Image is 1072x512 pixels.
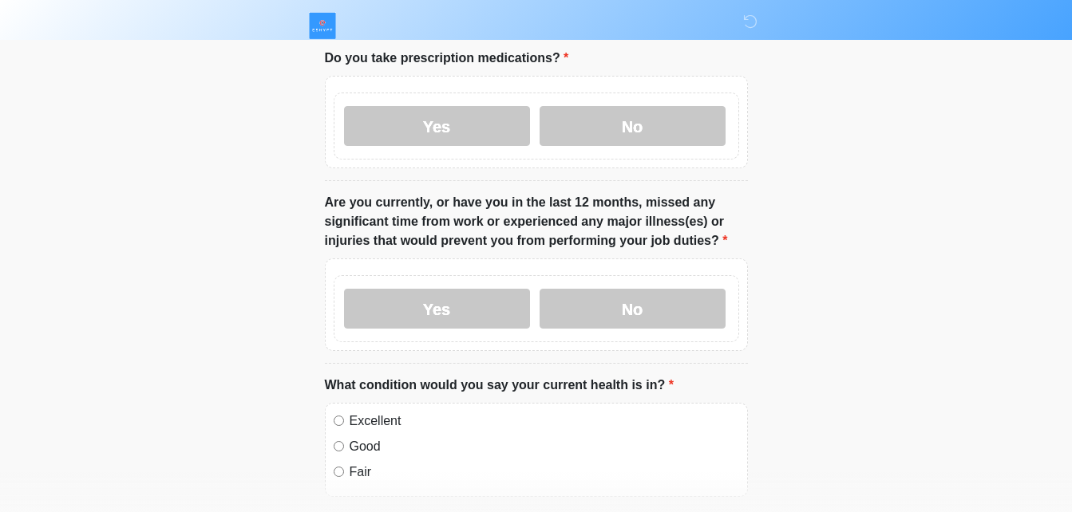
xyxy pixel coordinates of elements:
label: Good [350,437,739,456]
input: Excellent [334,416,344,426]
label: Excellent [350,412,739,431]
input: Good [334,441,344,451]
img: ESHYFT Logo [309,12,336,39]
label: No [540,289,726,329]
label: Do you take prescription medications? [325,49,569,68]
label: Are you currently, or have you in the last 12 months, missed any significant time from work or ex... [325,193,748,250]
label: Yes [344,289,530,329]
label: Fair [350,463,739,482]
label: What condition would you say your current health is in? [325,376,674,395]
input: Fair [334,467,344,477]
label: Yes [344,106,530,146]
label: No [540,106,726,146]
